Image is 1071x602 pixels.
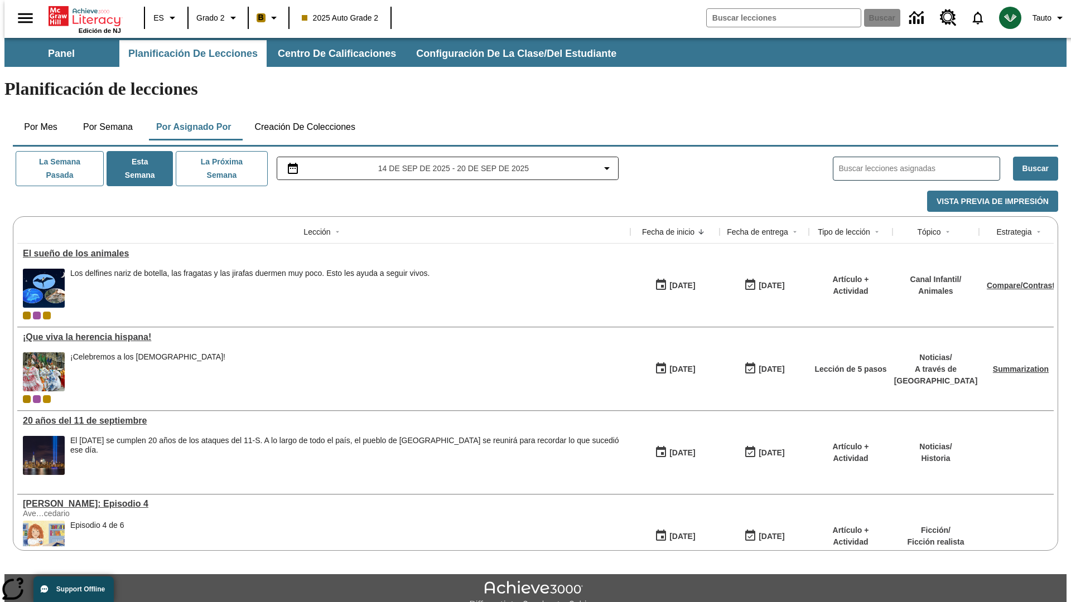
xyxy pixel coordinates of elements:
[919,453,952,464] p: Historia
[192,8,244,28] button: Grado: Grado 2, Elige un grado
[23,416,625,426] a: 20 años del 11 de septiembre, Lecciones
[910,274,962,285] p: Canal Infantil /
[33,312,41,319] div: OL 2025 Auto Grade 3
[903,3,933,33] a: Centro de información
[642,226,694,237] div: Fecha de inicio
[119,40,267,67] button: Planificación de lecciones
[23,352,65,391] img: dos filas de mujeres hispanas en un desfile que celebra la cultura hispana. Las mujeres lucen col...
[818,226,870,237] div: Tipo de lección
[707,9,861,27] input: Buscar campo
[23,312,31,319] span: Clase actual
[740,526,788,547] button: 09/14/25: Último día en que podrá accederse la lección
[651,442,699,463] button: 09/14/25: Primer día en que estuvo disponible la lección
[1028,8,1071,28] button: Perfil/Configuración
[23,332,625,342] div: ¡Que viva la herencia hispana!
[107,151,173,186] button: Esta semana
[669,530,695,543] div: [DATE]
[23,332,625,342] a: ¡Que viva la herencia hispana!, Lecciones
[23,395,31,403] div: Clase actual
[70,436,625,455] div: El [DATE] se cumplen 20 años de los ataques del 11-S. A lo largo de todo el país, el pueblo de [G...
[759,530,784,543] div: [DATE]
[23,499,625,509] div: Elena Menope: Episodio 4
[669,446,695,460] div: [DATE]
[13,114,69,140] button: Por mes
[23,499,625,509] a: Elena Menope: Episodio 4, Lecciones
[43,395,51,403] div: New 2025 class
[70,521,124,530] div: Episodio 4 de 6
[43,312,51,319] div: New 2025 class
[694,225,708,239] button: Sort
[176,151,267,186] button: La próxima semana
[70,352,225,391] div: ¡Celebremos a los hispanoamericanos!
[727,226,788,237] div: Fecha de entrega
[258,11,264,25] span: B
[49,4,121,34] div: Portada
[16,151,104,186] button: La semana pasada
[23,269,65,308] img: Fotos de una fragata, dos delfines nariz de botella y una jirafa sobre un fondo de noche estrellada.
[252,8,285,28] button: Boost El color de la clase es anaranjado claro. Cambiar el color de la clase.
[894,352,978,363] p: Noticias /
[33,576,114,602] button: Support Offline
[992,3,1028,32] button: Escoja un nuevo avatar
[651,275,699,296] button: 09/17/25: Primer día en que estuvo disponible la lección
[33,395,41,403] span: OL 2025 Auto Grade 3
[70,352,225,362] div: ¡Celebremos a los [DEMOGRAPHIC_DATA]!
[23,416,625,426] div: 20 años del 11 de septiembre
[302,12,379,24] span: 2025 Auto Grade 2
[759,279,784,293] div: [DATE]
[9,2,42,35] button: Abrir el menú lateral
[908,536,964,548] p: Ficción realista
[814,441,887,464] p: Artículo + Actividad
[23,521,65,560] img: Elena está sentada en la mesa de clase, poniendo pegamento en un trozo de papel. Encima de la mes...
[153,12,164,24] span: ES
[148,8,184,28] button: Lenguaje: ES, Selecciona un idioma
[927,191,1058,212] button: Vista previa de impresión
[196,12,225,24] span: Grado 2
[74,114,142,140] button: Por semana
[1032,225,1045,239] button: Sort
[23,509,190,518] div: Ave…cedario
[331,225,344,239] button: Sort
[147,114,240,140] button: Por asignado por
[245,114,364,140] button: Creación de colecciones
[917,226,940,237] div: Tópico
[651,358,699,380] button: 09/15/25: Primer día en que estuvo disponible la lección
[70,269,430,278] div: Los delfines nariz de botella, las fragatas y las jirafas duermen muy poco. Esto les ayuda a segu...
[933,3,963,33] a: Centro de recursos, Se abrirá en una pestaña nueva.
[740,275,788,296] button: 09/17/25: Último día en que podrá accederse la lección
[996,226,1031,237] div: Estrategia
[669,279,695,293] div: [DATE]
[910,285,962,297] p: Animales
[814,363,886,375] p: Lección de 5 pasos
[70,269,430,308] span: Los delfines nariz de botella, las fragatas y las jirafas duermen muy poco. Esto les ayuda a segu...
[814,274,887,297] p: Artículo + Actividad
[407,40,625,67] button: Configuración de la clase/del estudiante
[987,281,1055,290] a: Compare/Contrast
[1033,12,1051,24] span: Tauto
[870,225,884,239] button: Sort
[894,363,978,387] p: A través de [GEOGRAPHIC_DATA]
[759,446,784,460] div: [DATE]
[993,365,1049,373] a: Summarization
[4,79,1067,99] h1: Planificación de lecciones
[23,249,625,259] div: El sueño de los animales
[788,225,802,239] button: Sort
[56,585,105,593] span: Support Offline
[4,40,626,67] div: Subbarra de navegación
[23,249,625,259] a: El sueño de los animales, Lecciones
[4,38,1067,67] div: Subbarra de navegación
[23,436,65,475] img: Tributo con luces en la ciudad de Nueva York desde el Parque Estatal Liberty (Nueva Jersey)
[79,27,121,34] span: Edición de NJ
[282,162,614,175] button: Seleccione el intervalo de fechas opción del menú
[1013,157,1058,181] button: Buscar
[6,40,117,67] button: Panel
[49,5,121,27] a: Portada
[70,436,625,475] span: El 11 de septiembre de 2021 se cumplen 20 años de los ataques del 11-S. A lo largo de todo el paí...
[70,521,124,560] div: Episodio 4 de 6
[999,7,1021,29] img: avatar image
